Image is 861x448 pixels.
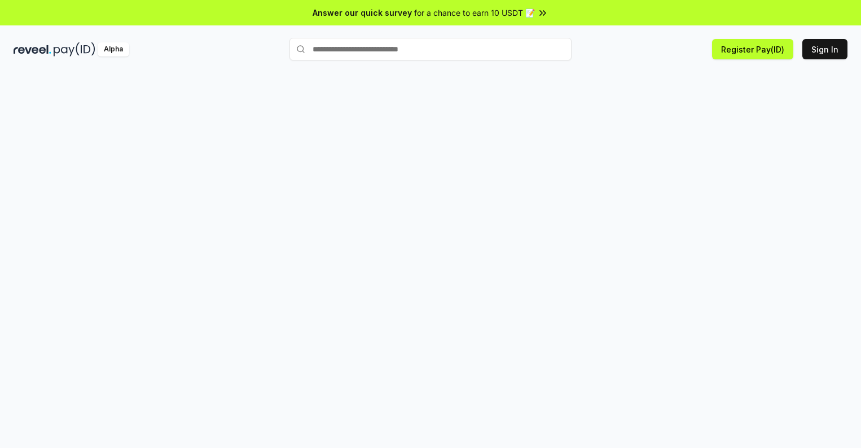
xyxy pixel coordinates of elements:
[54,42,95,56] img: pay_id
[414,7,535,19] span: for a chance to earn 10 USDT 📝
[98,42,129,56] div: Alpha
[712,39,793,59] button: Register Pay(ID)
[313,7,412,19] span: Answer our quick survey
[14,42,51,56] img: reveel_dark
[802,39,847,59] button: Sign In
